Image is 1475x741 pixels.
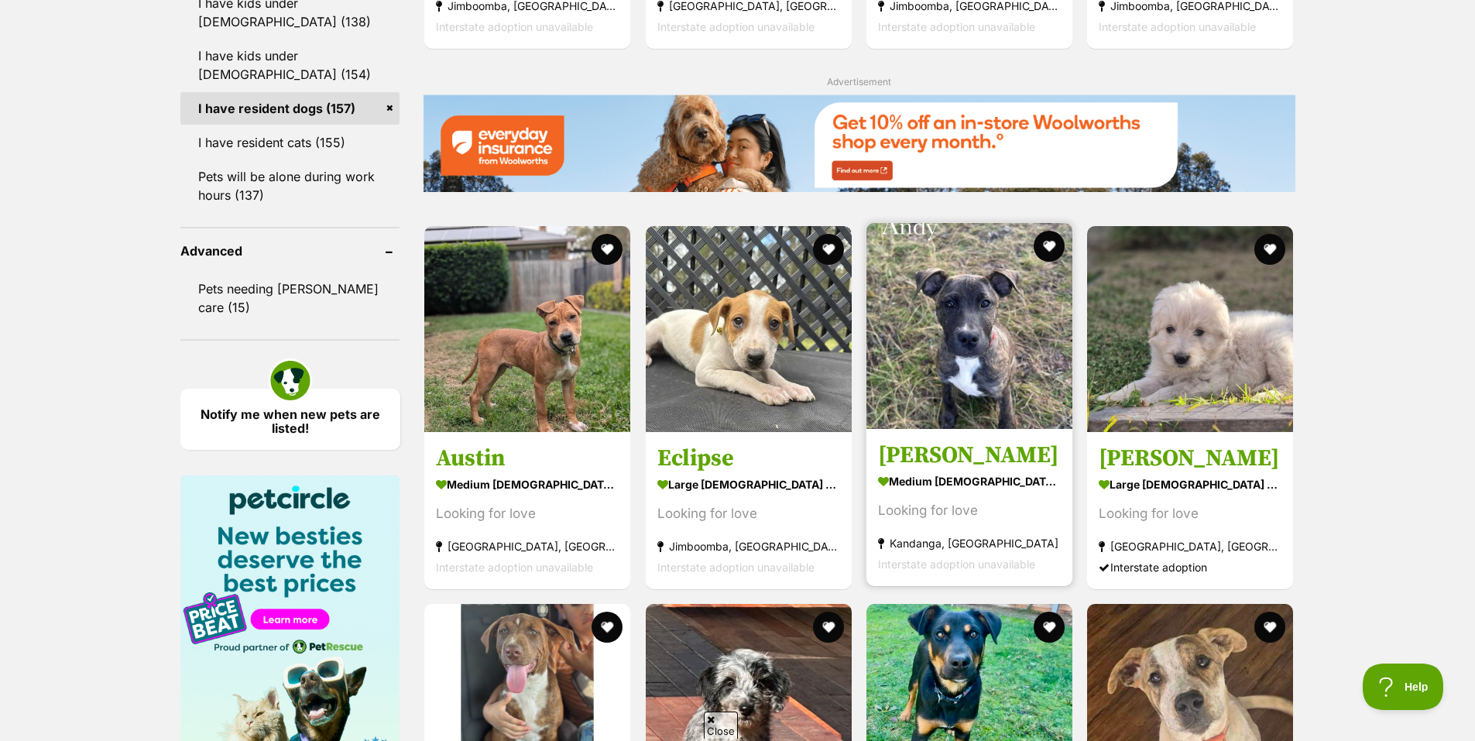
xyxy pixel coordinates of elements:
[646,432,852,589] a: Eclipse large [DEMOGRAPHIC_DATA] Dog Looking for love Jimboomba, [GEOGRAPHIC_DATA] Interstate ado...
[180,92,400,125] a: I have resident dogs (157)
[180,273,400,324] a: Pets needing [PERSON_NAME] care (15)
[878,470,1061,492] strong: medium [DEMOGRAPHIC_DATA] Dog
[1099,557,1281,578] div: Interstate adoption
[1099,19,1256,33] span: Interstate adoption unavailable
[827,76,891,87] span: Advertisement
[1034,612,1065,643] button: favourite
[1099,444,1281,473] h3: [PERSON_NAME]
[592,612,623,643] button: favourite
[1255,612,1286,643] button: favourite
[1034,231,1065,262] button: favourite
[180,39,400,91] a: I have kids under [DEMOGRAPHIC_DATA] (154)
[813,234,844,265] button: favourite
[423,94,1295,194] a: Everyday Insurance promotional banner
[180,244,400,258] header: Advanced
[1099,473,1281,496] strong: large [DEMOGRAPHIC_DATA] Dog
[1087,226,1293,432] img: Abby Cadabby - Maremma Sheepdog x Golden Retriever Dog
[657,444,840,473] h3: Eclipse
[436,444,619,473] h3: Austin
[436,473,619,496] strong: medium [DEMOGRAPHIC_DATA] Dog
[1255,234,1286,265] button: favourite
[436,19,593,33] span: Interstate adoption unavailable
[704,712,738,739] span: Close
[657,503,840,524] div: Looking for love
[436,536,619,557] strong: [GEOGRAPHIC_DATA], [GEOGRAPHIC_DATA]
[424,226,630,432] img: Austin - Staffordshire Bull Terrier Dog
[657,536,840,557] strong: Jimboomba, [GEOGRAPHIC_DATA]
[423,94,1295,191] img: Everyday Insurance promotional banner
[646,226,852,432] img: Eclipse - Bull Arab Dog
[592,234,623,265] button: favourite
[657,19,815,33] span: Interstate adoption unavailable
[813,612,844,643] button: favourite
[180,160,400,211] a: Pets will be alone during work hours (137)
[1087,432,1293,589] a: [PERSON_NAME] large [DEMOGRAPHIC_DATA] Dog Looking for love [GEOGRAPHIC_DATA], [GEOGRAPHIC_DATA] ...
[436,503,619,524] div: Looking for love
[866,223,1072,429] img: Andy - Bull Arab Dog
[657,473,840,496] strong: large [DEMOGRAPHIC_DATA] Dog
[878,441,1061,470] h3: [PERSON_NAME]
[878,19,1035,33] span: Interstate adoption unavailable
[866,429,1072,586] a: [PERSON_NAME] medium [DEMOGRAPHIC_DATA] Dog Looking for love Kandanga, [GEOGRAPHIC_DATA] Intersta...
[436,561,593,574] span: Interstate adoption unavailable
[878,533,1061,554] strong: Kandanga, [GEOGRAPHIC_DATA]
[180,126,400,159] a: I have resident cats (155)
[424,432,630,589] a: Austin medium [DEMOGRAPHIC_DATA] Dog Looking for love [GEOGRAPHIC_DATA], [GEOGRAPHIC_DATA] Inters...
[878,557,1035,571] span: Interstate adoption unavailable
[1363,664,1444,710] iframe: Help Scout Beacon - Open
[657,561,815,574] span: Interstate adoption unavailable
[878,500,1061,521] div: Looking for love
[1099,503,1281,524] div: Looking for love
[1099,536,1281,557] strong: [GEOGRAPHIC_DATA], [GEOGRAPHIC_DATA]
[180,389,400,450] a: Notify me when new pets are listed!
